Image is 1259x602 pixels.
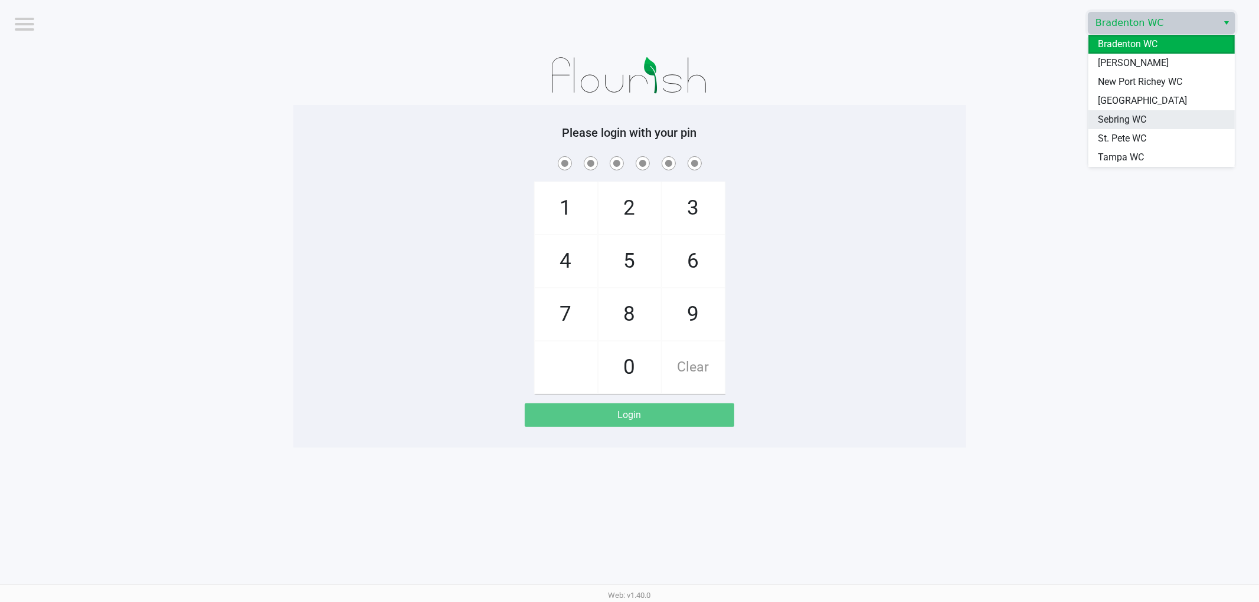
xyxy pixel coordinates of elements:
span: Bradenton WC [1098,37,1157,51]
span: Sebring WC [1098,113,1146,127]
span: 5 [599,235,661,287]
span: 6 [662,235,725,287]
span: [PERSON_NAME] [1098,56,1169,70]
span: 1 [535,182,597,234]
span: 0 [599,341,661,393]
span: Bradenton WC [1096,16,1211,30]
span: 3 [662,182,725,234]
span: Tampa WC [1098,150,1144,165]
span: New Port Richey WC [1098,75,1182,89]
span: Web: v1.40.0 [609,591,651,600]
span: Clear [662,341,725,393]
span: St. Pete WC [1098,131,1146,146]
span: 9 [662,288,725,340]
span: 4 [535,235,597,287]
h5: Please login with your pin [302,126,957,140]
span: 2 [599,182,661,234]
span: [GEOGRAPHIC_DATA] [1098,94,1187,108]
button: Select [1218,12,1235,34]
span: 8 [599,288,661,340]
span: 7 [535,288,597,340]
